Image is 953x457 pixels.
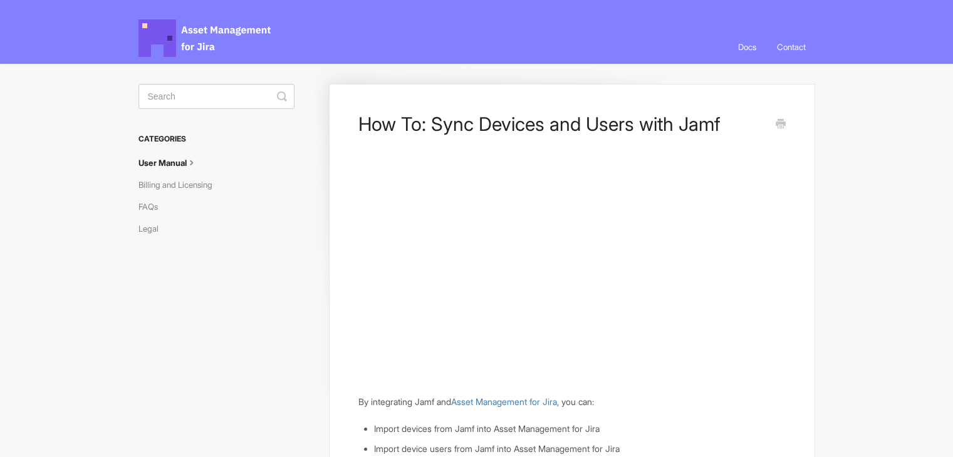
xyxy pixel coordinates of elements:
[138,84,294,109] input: Search
[138,153,207,173] a: User Manual
[358,395,785,409] p: By integrating Jamf and , you can:
[374,422,785,436] li: Import devices from Jamf into Asset Management for Jira
[776,118,786,131] a: Print this Article
[138,197,167,217] a: FAQs
[374,442,785,456] li: Import device users from Jamf into Asset Management for Jira
[768,30,815,64] a: Contact
[358,113,766,135] h1: How To: Sync Devices and Users with Jamf
[729,30,766,64] a: Docs
[138,175,222,195] a: Billing and Licensing
[138,218,168,239] a: Legal
[451,396,557,407] a: Asset Management for Jira
[138,19,273,57] span: Asset Management for Jira Docs
[138,128,294,150] h3: Categories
